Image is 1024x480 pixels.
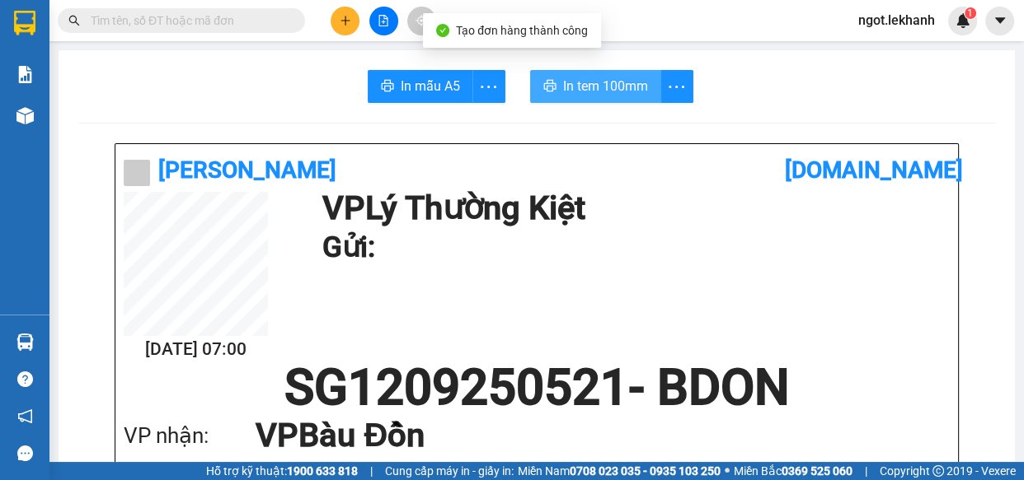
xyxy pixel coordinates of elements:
[563,76,648,96] span: In tem 100mm
[518,462,721,480] span: Miền Nam
[124,336,268,363] h2: [DATE] 07:00
[401,76,460,96] span: In mẫu A5
[17,408,33,424] span: notification
[68,15,80,26] span: search
[956,13,970,28] img: icon-new-feature
[385,462,514,480] span: Cung cấp máy in - giấy in:
[865,462,867,480] span: |
[340,15,351,26] span: plus
[14,11,35,35] img: logo-vxr
[543,79,557,95] span: printer
[661,77,693,97] span: more
[570,464,721,478] strong: 0708 023 035 - 0935 103 250
[725,468,730,474] span: ⚪️
[370,462,373,480] span: |
[369,7,398,35] button: file-add
[967,7,973,19] span: 1
[16,333,34,351] img: warehouse-icon
[407,7,436,35] button: aim
[456,24,588,37] span: Tạo đơn hàng thành công
[256,412,917,459] h1: VP Bàu Đồn
[16,107,34,124] img: warehouse-icon
[91,12,285,30] input: Tìm tên, số ĐT hoặc mã đơn
[287,464,358,478] strong: 1900 633 818
[932,465,944,477] span: copyright
[378,15,389,26] span: file-add
[436,24,449,37] span: check-circle
[965,7,976,19] sup: 1
[368,70,473,103] button: printerIn mẫu A5
[17,445,33,461] span: message
[985,7,1014,35] button: caret-down
[473,77,505,97] span: more
[206,462,358,480] span: Hỗ trợ kỹ thuật:
[322,192,942,225] h1: VP Lý Thường Kiệt
[17,371,33,387] span: question-circle
[845,10,948,30] span: ngot.lekhanh
[993,13,1008,28] span: caret-down
[322,225,942,270] h1: Gửi:
[530,70,661,103] button: printerIn tem 100mm
[381,79,394,95] span: printer
[16,66,34,83] img: solution-icon
[734,462,853,480] span: Miền Bắc
[158,156,336,184] b: [PERSON_NAME]
[472,70,505,103] button: more
[124,419,256,453] div: VP nhận:
[785,156,963,184] b: [DOMAIN_NAME]
[331,7,359,35] button: plus
[416,15,427,26] span: aim
[124,363,950,412] h1: SG1209250521 - BDON
[660,70,693,103] button: more
[782,464,853,478] strong: 0369 525 060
